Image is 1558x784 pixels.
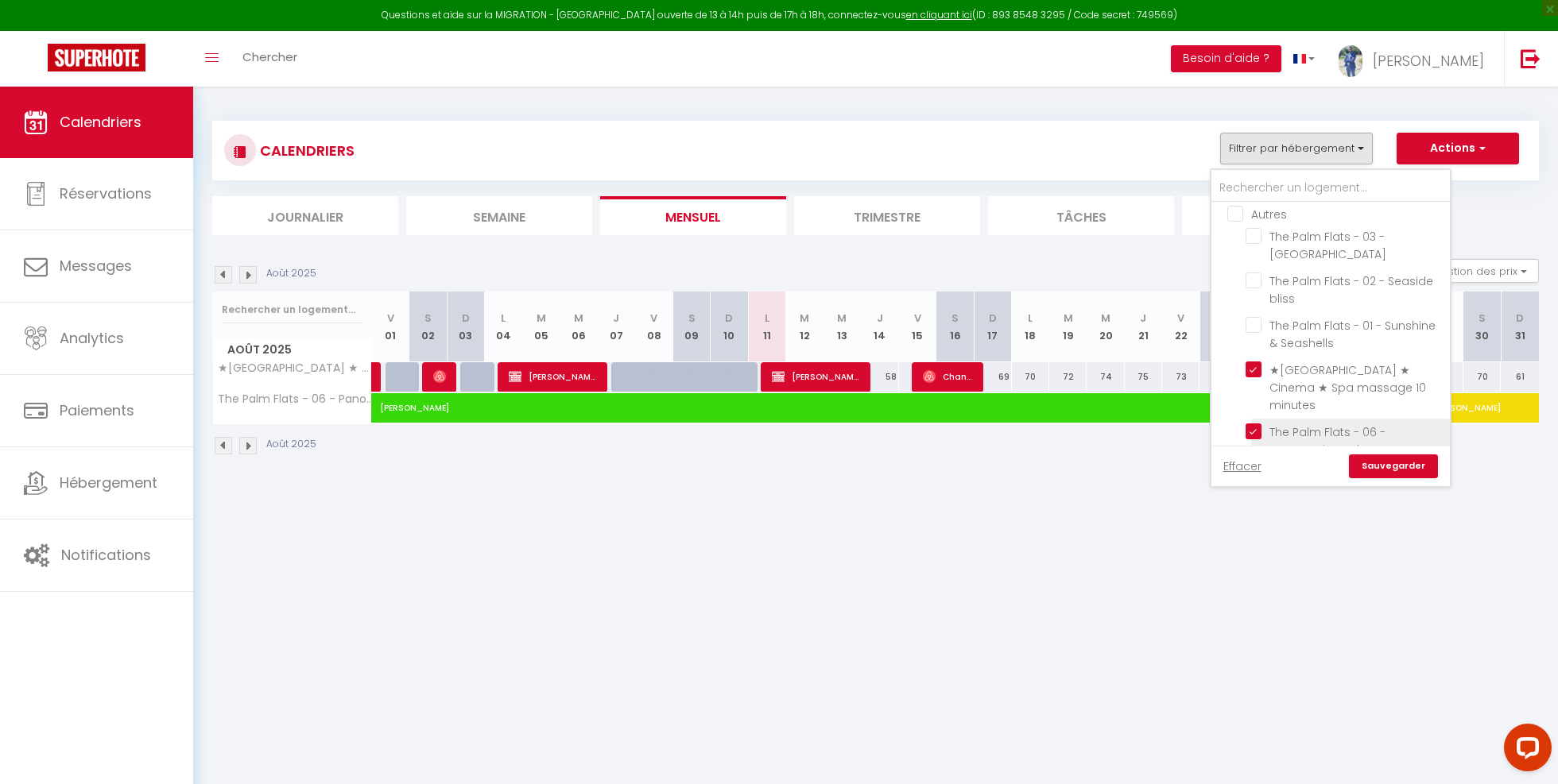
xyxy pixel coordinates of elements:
[1182,196,1368,235] li: Planning
[1327,31,1504,87] a: ... [PERSON_NAME]
[1223,458,1262,475] a: Effacer
[256,133,355,168] h3: CALENDRIERS
[1516,311,1524,326] abbr: D
[1087,292,1124,362] th: 20
[688,311,696,326] abbr: S
[1251,207,1287,222] span: Autres
[372,393,409,423] a: [PERSON_NAME]
[1521,48,1541,68] img: logout
[725,311,733,326] abbr: D
[1501,292,1539,362] th: 31
[1397,133,1519,164] button: Actions
[1200,292,1237,362] th: 23
[387,311,394,326] abbr: V
[765,311,769,326] abbr: L
[1162,362,1200,392] div: 73
[923,361,973,392] span: Chanoine Fleurvil
[824,292,861,362] th: 13
[899,292,936,362] th: 15
[60,400,134,420] span: Paiements
[1171,45,1281,72] button: Besoin d'aide ?
[485,292,522,362] th: 04
[212,196,398,235] li: Journalier
[409,292,447,362] th: 02
[1373,51,1484,71] span: [PERSON_NAME]
[560,292,597,362] th: 06
[914,311,921,326] abbr: V
[785,292,823,362] th: 12
[1140,311,1146,326] abbr: J
[522,292,560,362] th: 05
[60,183,152,203] span: Réservations
[794,196,980,235] li: Trimestre
[60,328,124,348] span: Analytics
[1220,133,1373,164] button: Filtrer par hébergement
[877,311,883,326] abbr: J
[951,311,959,326] abbr: S
[215,393,374,405] span: The Palm Flats - 06 - Panoramic Peaks
[242,48,297,65] span: Chercher
[1269,229,1386,262] span: The Palm Flats - 03 - [GEOGRAPHIC_DATA]
[861,292,898,362] th: 14
[1125,292,1162,362] th: 21
[800,311,809,326] abbr: M
[1012,362,1049,392] div: 70
[501,311,506,326] abbr: L
[1200,362,1237,392] div: 72
[462,311,470,326] abbr: D
[1087,362,1124,392] div: 74
[433,361,446,392] span: [PERSON_NAME]
[1339,45,1362,77] img: ...
[213,338,371,361] span: Août 2025
[537,311,546,326] abbr: M
[406,196,592,235] li: Semaine
[974,292,1011,362] th: 17
[988,196,1174,235] li: Tâches
[598,292,635,362] th: 07
[711,292,748,362] th: 10
[1269,318,1436,351] span: The Palm Flats - 01 - Sunshine & Seashells
[61,545,151,565] span: Notifications
[1349,454,1438,478] a: Sauvegarder
[974,362,1011,392] div: 69
[748,292,785,362] th: 11
[1269,273,1433,307] span: The Palm Flats - 02 - Seaside bliss
[936,292,974,362] th: 16
[266,266,316,281] p: Août 2025
[672,292,710,362] th: 09
[635,292,672,362] th: 08
[613,311,619,326] abbr: J
[1269,362,1426,413] span: ★[GEOGRAPHIC_DATA] ★ Cinema ★ Spa massage 10 minutes
[1049,362,1087,392] div: 72
[772,361,859,392] span: [PERSON_NAME]
[215,362,374,374] span: ★[GEOGRAPHIC_DATA] ★ Cinema ★ Spa massage 10 minutes
[1479,311,1486,326] abbr: S
[424,311,432,326] abbr: S
[1049,292,1087,362] th: 19
[60,473,157,492] span: Hébergement
[1210,168,1451,488] div: Filtrer par hébergement
[60,112,141,132] span: Calendriers
[1028,311,1033,326] abbr: L
[989,311,997,326] abbr: D
[447,292,484,362] th: 03
[1412,392,1558,423] span: [PERSON_NAME]
[1177,311,1184,326] abbr: V
[231,31,309,87] a: Chercher
[1463,292,1501,362] th: 30
[60,256,132,276] span: Messages
[1463,362,1501,392] div: 70
[574,311,583,326] abbr: M
[372,292,409,362] th: 01
[861,362,898,392] div: 58
[1064,311,1073,326] abbr: M
[1012,292,1049,362] th: 18
[1162,292,1200,362] th: 22
[380,384,1367,415] span: [PERSON_NAME]
[509,361,596,392] span: [PERSON_NAME]
[1125,362,1162,392] div: 75
[1420,259,1539,283] button: Gestion des prix
[1501,362,1539,392] div: 61
[600,196,786,235] li: Mensuel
